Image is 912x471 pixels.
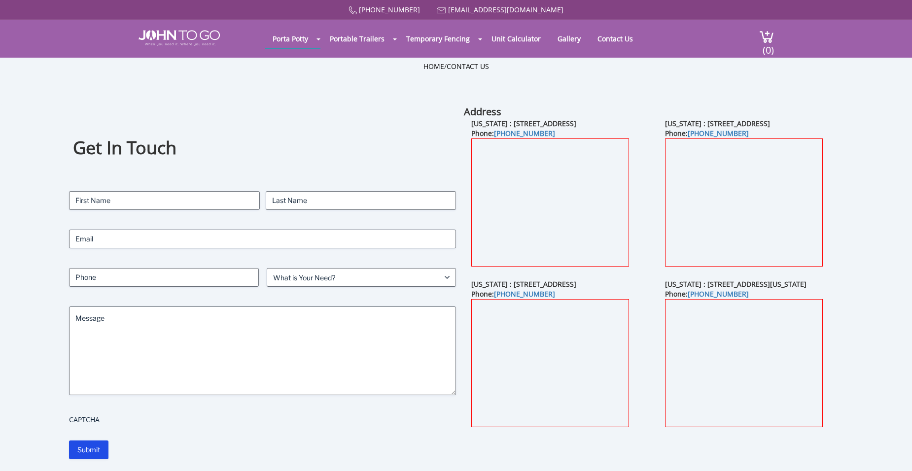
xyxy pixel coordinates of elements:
[349,6,357,15] img: Call
[873,432,912,471] button: Live Chat
[484,29,548,48] a: Unit Calculator
[665,119,770,128] b: [US_STATE] : [STREET_ADDRESS]
[471,119,576,128] b: [US_STATE] : [STREET_ADDRESS]
[448,5,563,14] a: [EMAIL_ADDRESS][DOMAIN_NAME]
[590,29,640,48] a: Contact Us
[759,30,774,43] img: cart a
[665,129,749,138] b: Phone:
[494,289,555,299] a: [PHONE_NUMBER]
[464,105,501,118] b: Address
[359,5,420,14] a: [PHONE_NUMBER]
[69,415,456,425] label: CAPTCHA
[665,279,807,289] b: [US_STATE] : [STREET_ADDRESS][US_STATE]
[69,191,259,210] input: First Name
[471,289,555,299] b: Phone:
[266,191,456,210] input: Last Name
[688,129,749,138] a: [PHONE_NUMBER]
[423,62,444,71] a: Home
[69,440,108,459] input: Submit
[139,30,220,46] img: JOHN to go
[423,62,489,71] ul: /
[550,29,588,48] a: Gallery
[399,29,477,48] a: Temporary Fencing
[471,129,555,138] b: Phone:
[69,230,456,248] input: Email
[322,29,392,48] a: Portable Trailers
[437,7,446,14] img: Mail
[688,289,749,299] a: [PHONE_NUMBER]
[69,268,258,287] input: Phone
[494,129,555,138] a: [PHONE_NUMBER]
[265,29,316,48] a: Porta Potty
[447,62,489,71] a: Contact Us
[73,136,452,160] h1: Get In Touch
[471,279,576,289] b: [US_STATE] : [STREET_ADDRESS]
[762,35,774,57] span: (0)
[665,289,749,299] b: Phone:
